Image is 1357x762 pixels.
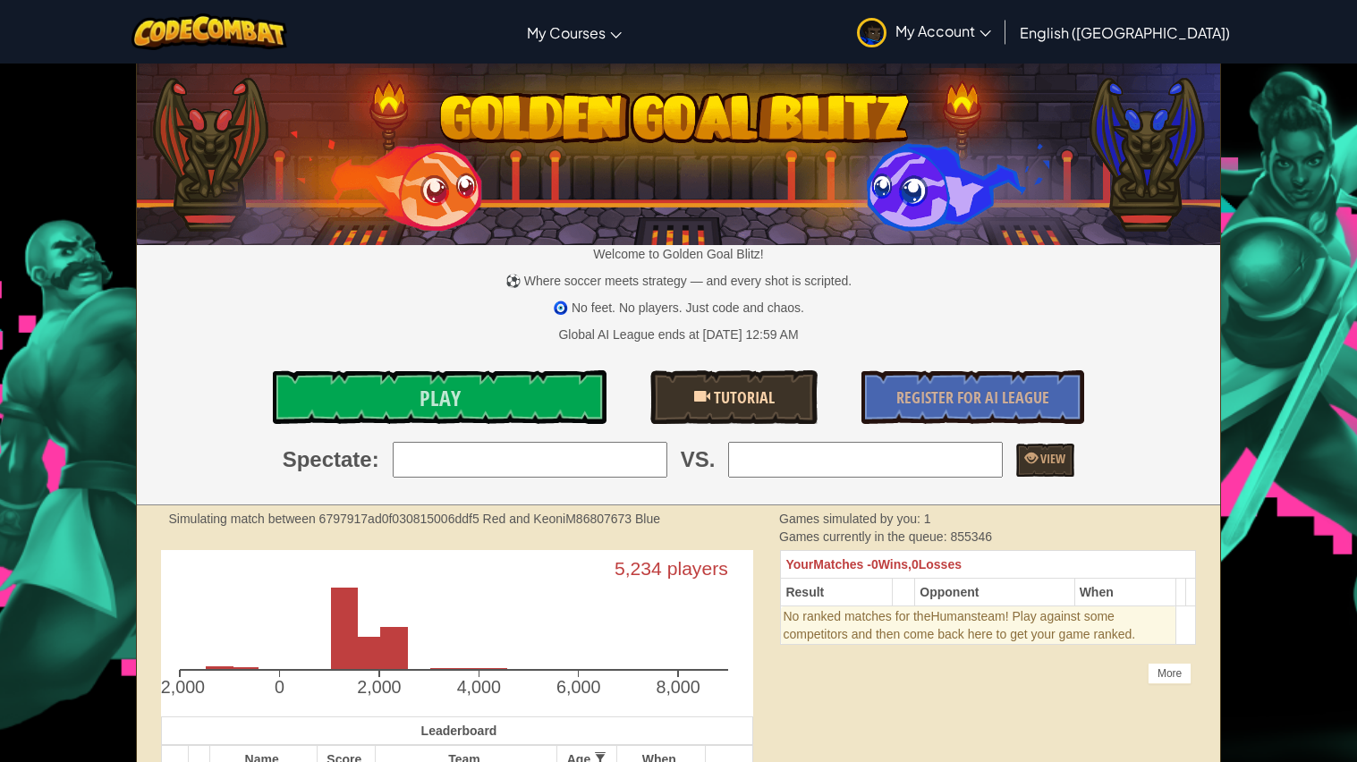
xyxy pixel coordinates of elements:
text: 2,000 [357,678,401,698]
img: avatar [857,18,886,47]
a: Tutorial [650,370,817,424]
a: English ([GEOGRAPHIC_DATA]) [1011,8,1239,56]
span: My Account [895,21,991,40]
span: VS. [681,444,716,475]
span: My Courses [527,23,606,42]
span: Games currently in the queue: [779,529,950,544]
img: Golden Goal [137,56,1221,245]
span: English ([GEOGRAPHIC_DATA]) [1020,23,1230,42]
span: No ranked matches for the [783,609,930,623]
th: Result [781,579,892,606]
a: My Account [848,4,1000,60]
div: Global AI League ends at [DATE] 12:59 AM [558,326,798,343]
text: -2,000 [155,678,205,698]
th: 0 0 [781,551,1196,579]
span: Games simulated by you: [779,512,924,526]
span: 855346 [950,529,992,544]
span: Play [420,384,461,412]
span: : [372,444,379,475]
div: More [1148,663,1192,684]
span: Matches - [813,557,871,571]
a: Register for AI League [861,370,1083,424]
text: 6,000 [556,678,600,698]
a: My Courses [518,8,631,56]
span: View [1038,450,1065,467]
img: CodeCombat logo [131,13,288,50]
span: Losses [919,557,962,571]
span: Your [785,557,813,571]
text: 4,000 [457,678,501,698]
p: Welcome to Golden Goal Blitz! [137,245,1221,263]
span: 1 [924,512,931,526]
text: 0 [275,678,284,698]
span: Leaderboard [421,724,497,738]
span: Register for AI League [896,386,1049,409]
text: 8,000 [657,678,700,698]
p: ⚽ Where soccer meets strategy — and every shot is scripted. [137,272,1221,290]
span: Wins, [878,557,912,571]
span: Spectate [283,444,372,475]
th: Opponent [915,579,1074,606]
strong: Simulating match between 6797917ad0f030815006ddf5 Red and KeoniM86807673 Blue [169,512,661,526]
td: Humans [781,606,1176,645]
text: 5,234 players [615,559,728,580]
th: When [1074,579,1176,606]
span: Tutorial [710,386,775,409]
p: 🧿 No feet. No players. Just code and chaos. [137,299,1221,317]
